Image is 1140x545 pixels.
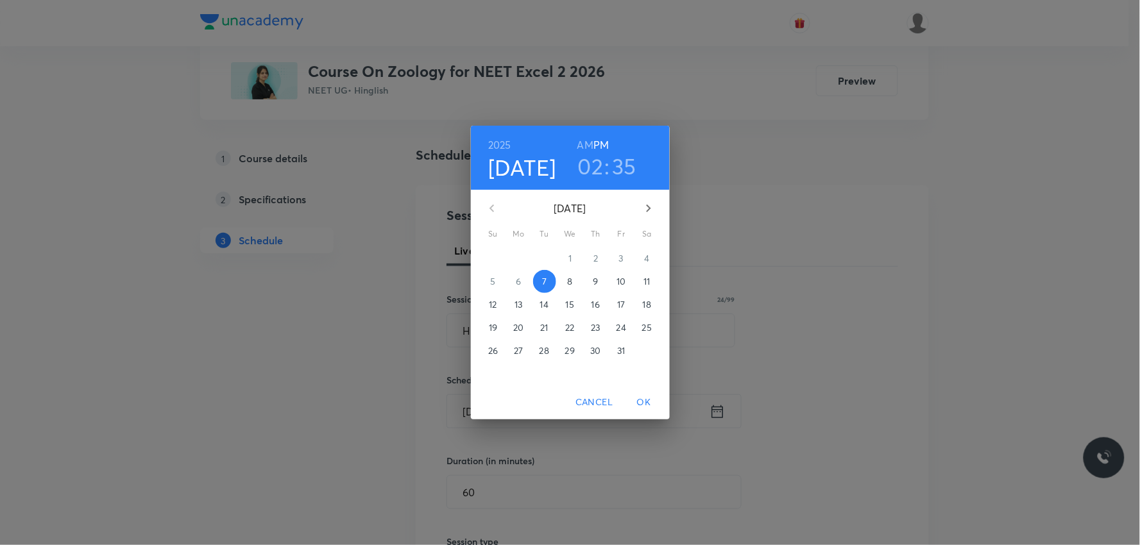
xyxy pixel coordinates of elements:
[565,321,574,334] p: 22
[617,344,625,357] p: 31
[514,344,523,357] p: 27
[507,339,531,362] button: 27
[482,228,505,240] span: Su
[533,339,556,362] button: 28
[570,390,618,414] button: Cancel
[584,339,608,362] button: 30
[559,270,582,293] button: 8
[559,293,582,316] button: 15
[577,136,593,154] button: AM
[489,298,497,311] p: 12
[482,316,505,339] button: 19
[482,293,505,316] button: 12
[610,270,633,293] button: 10
[507,201,633,216] p: [DATE]
[593,275,598,288] p: 9
[591,298,600,311] p: 16
[636,228,659,240] span: Sa
[593,136,609,154] button: PM
[565,344,575,357] p: 29
[533,316,556,339] button: 21
[643,298,651,311] p: 18
[488,136,511,154] button: 2025
[617,275,625,288] p: 10
[610,293,633,316] button: 17
[507,228,531,240] span: Mo
[578,153,604,180] button: 02
[584,316,608,339] button: 23
[636,293,659,316] button: 18
[642,321,652,334] p: 25
[636,270,659,293] button: 11
[613,153,637,180] button: 35
[617,321,626,334] p: 24
[624,390,665,414] button: OK
[488,344,498,357] p: 26
[482,339,505,362] button: 26
[513,321,523,334] p: 20
[567,275,572,288] p: 8
[584,228,608,240] span: Th
[610,228,633,240] span: Fr
[488,154,556,181] button: [DATE]
[643,275,650,288] p: 11
[533,293,556,316] button: 14
[559,316,582,339] button: 22
[533,228,556,240] span: Tu
[629,394,659,410] span: OK
[542,275,547,288] p: 7
[636,316,659,339] button: 25
[617,298,625,311] p: 17
[610,316,633,339] button: 24
[533,270,556,293] button: 7
[575,394,613,410] span: Cancel
[507,293,531,316] button: 13
[584,293,608,316] button: 16
[591,321,600,334] p: 23
[515,298,522,311] p: 13
[540,321,548,334] p: 21
[540,344,549,357] p: 28
[590,344,600,357] p: 30
[584,270,608,293] button: 9
[559,339,582,362] button: 29
[610,339,633,362] button: 31
[604,153,609,180] h3: :
[566,298,574,311] p: 15
[559,228,582,240] span: We
[489,321,497,334] p: 19
[540,298,549,311] p: 14
[507,316,531,339] button: 20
